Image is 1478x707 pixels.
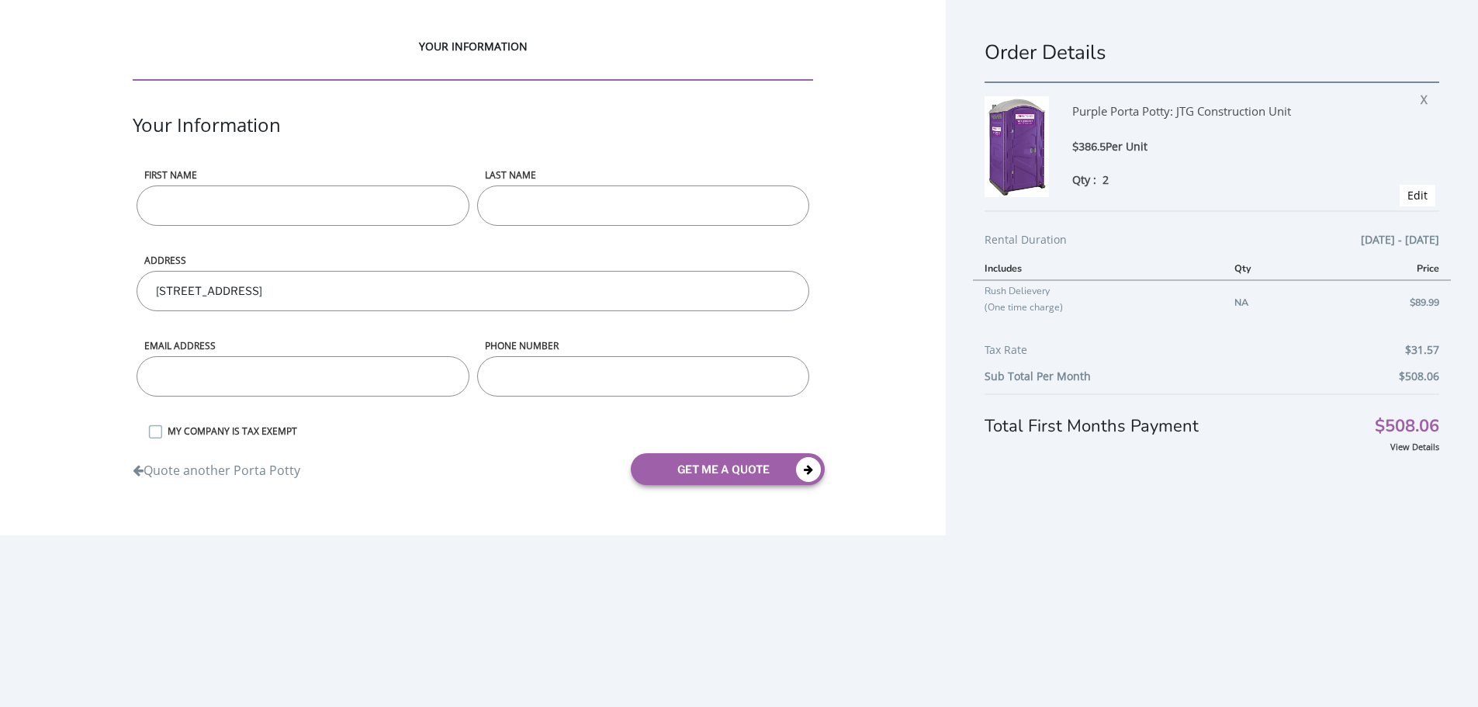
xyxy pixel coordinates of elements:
td: $89.99 [1321,280,1451,324]
th: Qty [1223,257,1322,280]
div: Qty : [1072,172,1376,188]
td: NA [1223,280,1322,324]
b: Sub Total Per Month [985,369,1091,383]
span: $508.06 [1375,418,1439,435]
div: Purple Porta Potty: JTG Construction Unit [1072,96,1376,138]
a: Quote another Porta Potty [133,454,300,480]
div: $386.5 [1072,138,1376,156]
div: Tax Rate [985,341,1439,367]
span: Per Unit [1106,139,1147,154]
label: MY COMPANY IS TAX EXEMPT [160,425,812,438]
label: First name [137,168,469,182]
span: X [1421,87,1435,107]
span: $31.57 [1405,341,1439,359]
p: (One time charge) [985,299,1210,315]
a: View Details [1390,441,1439,452]
div: Rental Duration [985,230,1439,257]
h1: Order Details [985,39,1439,66]
b: $508.06 [1399,369,1439,383]
th: Includes [973,257,1222,280]
label: phone number [477,339,809,352]
label: Email address [137,339,469,352]
label: LAST NAME [477,168,809,182]
div: Total First Months Payment [985,393,1439,438]
div: YOUR INFORMATION [133,39,812,81]
button: get me a quote [631,453,825,485]
div: Your Information [133,112,812,168]
td: Rush Delievery [973,280,1222,324]
span: 2 [1102,172,1109,187]
th: Price [1321,257,1451,280]
a: Edit [1407,188,1428,203]
span: [DATE] - [DATE] [1361,230,1439,249]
